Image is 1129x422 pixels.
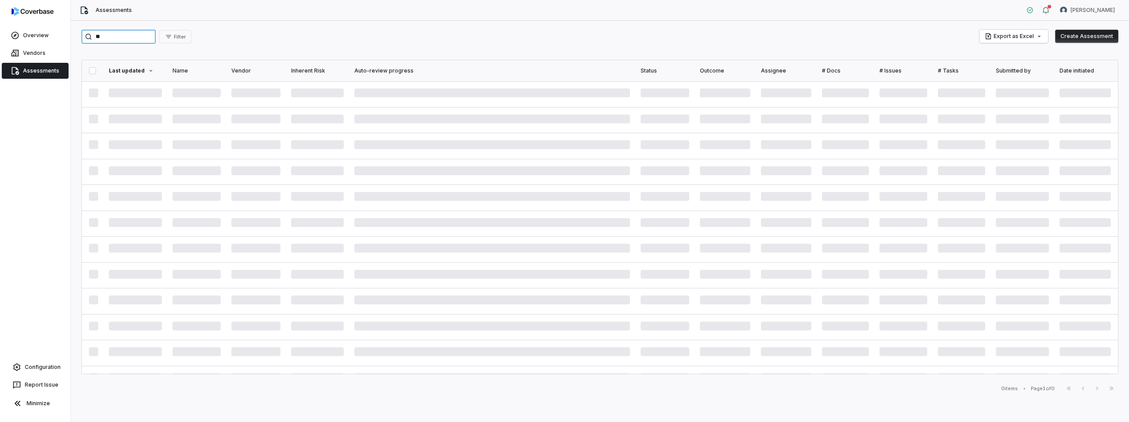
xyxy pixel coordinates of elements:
button: Export as Excel [979,30,1048,43]
div: Page 1 of 0 [1031,385,1055,392]
div: Inherent Risk [291,67,344,74]
span: Filter [174,34,186,40]
div: • [1023,385,1025,391]
span: Assessments [96,7,132,14]
a: Assessments [2,63,69,79]
button: Report Issue [4,377,67,393]
div: Date initiated [1060,67,1111,74]
div: Name [173,67,221,74]
div: Submitted by [996,67,1049,74]
div: Assignee [761,67,811,74]
div: 0 items [1001,385,1018,392]
div: # Tasks [938,67,985,74]
a: Configuration [4,359,67,375]
div: Last updated [109,67,162,74]
div: Outcome [700,67,750,74]
div: Auto-review progress [354,67,630,74]
a: Overview [2,27,69,43]
button: Minimize [4,395,67,412]
button: Filter [159,30,192,43]
img: logo-D7KZi-bG.svg [12,7,54,16]
div: Status [641,67,689,74]
button: Create Assessment [1055,30,1118,43]
div: # Docs [822,67,869,74]
span: [PERSON_NAME] [1071,7,1115,14]
div: # Issues [879,67,927,74]
button: Adam Hauseman avatar[PERSON_NAME] [1055,4,1120,17]
a: Vendors [2,45,69,61]
img: Adam Hauseman avatar [1060,7,1067,14]
div: Vendor [231,67,280,74]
